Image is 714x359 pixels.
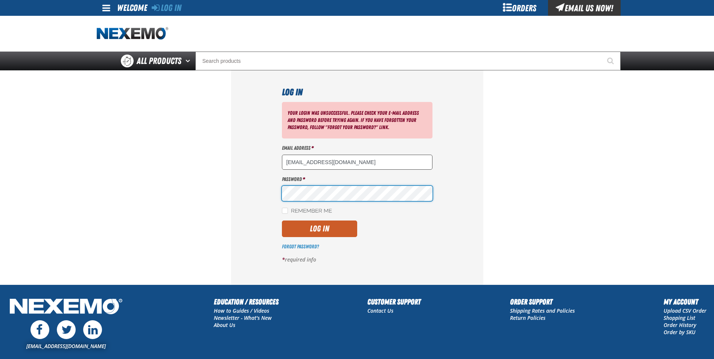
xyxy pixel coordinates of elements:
[664,321,696,329] a: Order History
[282,221,357,237] button: Log In
[282,256,432,263] p: required info
[664,296,706,307] h2: My Account
[510,307,575,314] a: Shipping Rates and Policies
[8,296,125,318] img: Nexemo Logo
[214,314,272,321] a: Newsletter - What's New
[602,52,621,70] button: Start Searching
[282,176,432,183] label: Password
[137,54,181,68] span: All Products
[282,208,332,215] label: Remember Me
[97,27,168,40] a: Home
[282,208,288,214] input: Remember Me
[664,314,695,321] a: Shopping List
[367,307,393,314] a: Contact Us
[214,307,269,314] a: How to Guides / Videos
[664,329,696,336] a: Order by SKU
[510,314,545,321] a: Return Policies
[214,296,279,307] h2: Education / Resources
[152,3,181,13] a: Log In
[214,321,235,329] a: About Us
[367,296,421,307] h2: Customer Support
[97,27,168,40] img: Nexemo logo
[195,52,621,70] input: Search
[282,145,432,152] label: Email Address
[282,243,319,249] a: Forgot Password?
[282,85,432,99] h1: Log In
[26,342,106,350] a: [EMAIL_ADDRESS][DOMAIN_NAME]
[510,296,575,307] h2: Order Support
[282,102,432,138] div: Your login was unsuccessful. Please check your e-mail address and password before trying again. I...
[664,307,706,314] a: Upload CSV Order
[183,52,195,70] button: Open All Products pages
